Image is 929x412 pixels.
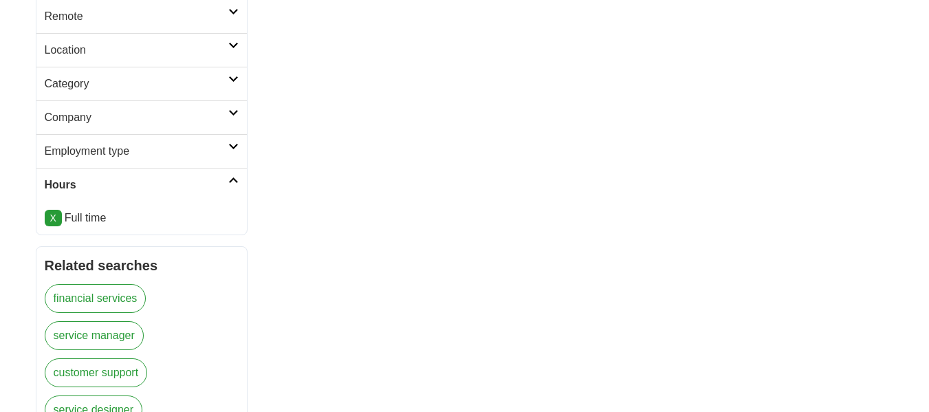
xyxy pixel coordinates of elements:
[45,76,228,92] h2: Category
[45,321,144,350] a: service manager
[45,255,239,276] h2: Related searches
[45,177,228,193] h2: Hours
[45,42,228,58] h2: Location
[36,33,247,67] a: Location
[36,134,247,168] a: Employment type
[45,8,228,25] h2: Remote
[45,358,148,387] a: customer support
[45,284,146,313] a: financial services
[36,67,247,100] a: Category
[45,210,239,226] li: Full time
[36,168,247,202] a: Hours
[36,100,247,134] a: Company
[45,210,62,226] a: X
[45,109,228,126] h2: Company
[45,143,228,160] h2: Employment type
